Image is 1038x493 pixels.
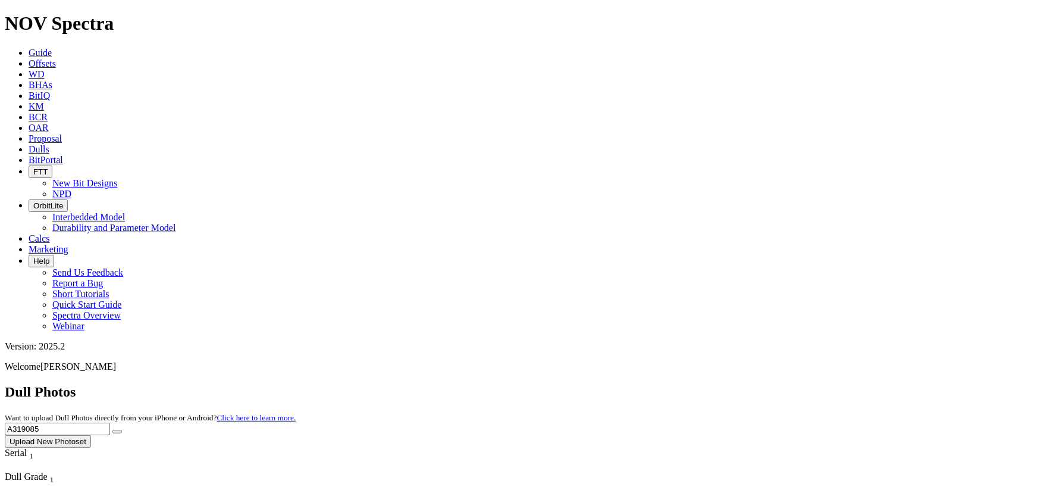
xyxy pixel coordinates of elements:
[29,133,62,143] a: Proposal
[52,299,121,310] a: Quick Start Guide
[29,199,68,212] button: OrbitLite
[5,448,27,458] span: Serial
[29,58,56,68] a: Offsets
[52,289,109,299] a: Short Tutorials
[33,257,49,266] span: Help
[40,361,116,372] span: [PERSON_NAME]
[29,244,68,254] a: Marketing
[29,101,44,111] a: KM
[52,212,125,222] a: Interbedded Model
[5,341,1033,352] div: Version: 2025.2
[29,166,52,178] button: FTT
[29,155,63,165] a: BitPortal
[29,448,33,458] span: Sort None
[52,310,121,320] a: Spectra Overview
[5,472,48,482] span: Dull Grade
[29,123,49,133] a: OAR
[29,144,49,154] a: Dulls
[52,223,176,233] a: Durability and Parameter Model
[29,233,50,244] a: Calcs
[33,167,48,176] span: FTT
[5,448,55,461] div: Serial Sort None
[50,472,54,482] span: Sort None
[52,321,84,331] a: Webinar
[5,384,1033,400] h2: Dull Photos
[5,472,88,485] div: Dull Grade Sort None
[5,13,1033,35] h1: NOV Spectra
[5,461,55,472] div: Column Menu
[29,451,33,460] sub: 1
[29,69,45,79] a: WD
[52,178,117,188] a: New Bit Designs
[52,278,103,288] a: Report a Bug
[217,413,296,422] a: Click here to learn more.
[50,475,54,484] sub: 1
[29,91,50,101] a: BitIQ
[52,267,123,277] a: Send Us Feedback
[29,48,52,58] a: Guide
[5,423,110,435] input: Search Serial Number
[33,201,63,210] span: OrbitLite
[52,189,71,199] a: NPD
[29,112,48,122] a: BCR
[5,361,1033,372] p: Welcome
[5,435,91,448] button: Upload New Photoset
[5,413,296,422] small: Want to upload Dull Photos directly from your iPhone or Android?
[29,80,52,90] a: BHAs
[5,448,55,472] div: Sort None
[29,255,54,267] button: Help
